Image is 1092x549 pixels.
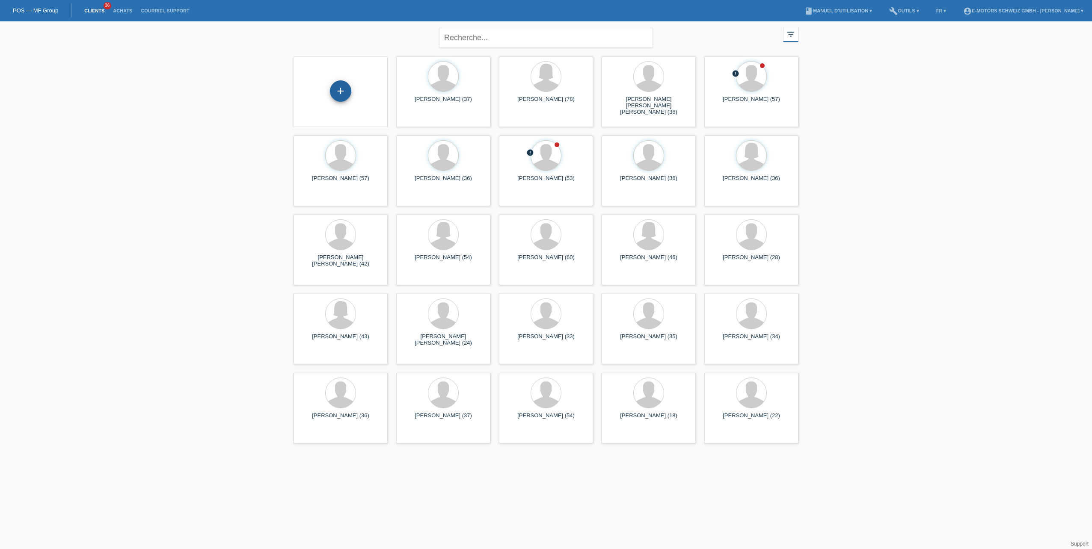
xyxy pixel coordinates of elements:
div: [PERSON_NAME] (36) [711,175,792,189]
a: Courriel Support [136,8,193,13]
a: Achats [109,8,136,13]
div: [PERSON_NAME] (22) [711,412,792,426]
div: [PERSON_NAME] (35) [608,333,689,347]
div: [PERSON_NAME] (33) [506,333,586,347]
i: account_circle [963,7,972,15]
div: [PERSON_NAME] (54) [403,254,484,268]
div: Enregistrer le client [330,84,351,98]
div: [PERSON_NAME] (54) [506,412,586,426]
div: [PERSON_NAME] (53) [506,175,586,189]
i: build [889,7,898,15]
a: buildOutils ▾ [885,8,923,13]
div: [PERSON_NAME] (57) [300,175,381,189]
div: [PERSON_NAME] (36) [403,175,484,189]
a: bookManuel d’utilisation ▾ [800,8,876,13]
a: account_circleE-Motors Schweiz GmbH - [PERSON_NAME] ▾ [959,8,1088,13]
div: [PERSON_NAME] (37) [403,96,484,109]
i: error [526,149,534,156]
div: Non confirmé, en cours [526,149,534,158]
div: [PERSON_NAME] (60) [506,254,586,268]
div: [PERSON_NAME] (37) [403,412,484,426]
div: [PERSON_NAME] [PERSON_NAME] (24) [403,333,484,347]
div: [PERSON_NAME] (34) [711,333,792,347]
i: filter_list [786,30,795,39]
div: [PERSON_NAME] (18) [608,412,689,426]
input: Recherche... [439,28,653,48]
div: [PERSON_NAME] (46) [608,254,689,268]
span: 36 [104,2,111,9]
div: [PERSON_NAME] (78) [506,96,586,109]
a: Support [1071,541,1089,547]
div: Non confirmé, en cours [732,70,739,79]
div: [PERSON_NAME] (43) [300,333,381,347]
div: [PERSON_NAME] (36) [300,412,381,426]
a: Clients [80,8,109,13]
div: [PERSON_NAME] [PERSON_NAME] (42) [300,254,381,268]
a: FR ▾ [932,8,951,13]
i: error [732,70,739,77]
div: [PERSON_NAME] (28) [711,254,792,268]
i: book [804,7,813,15]
div: [PERSON_NAME] (57) [711,96,792,109]
div: [PERSON_NAME] [PERSON_NAME] [PERSON_NAME] (36) [608,96,689,111]
a: POS — MF Group [13,7,58,14]
div: [PERSON_NAME] (36) [608,175,689,189]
